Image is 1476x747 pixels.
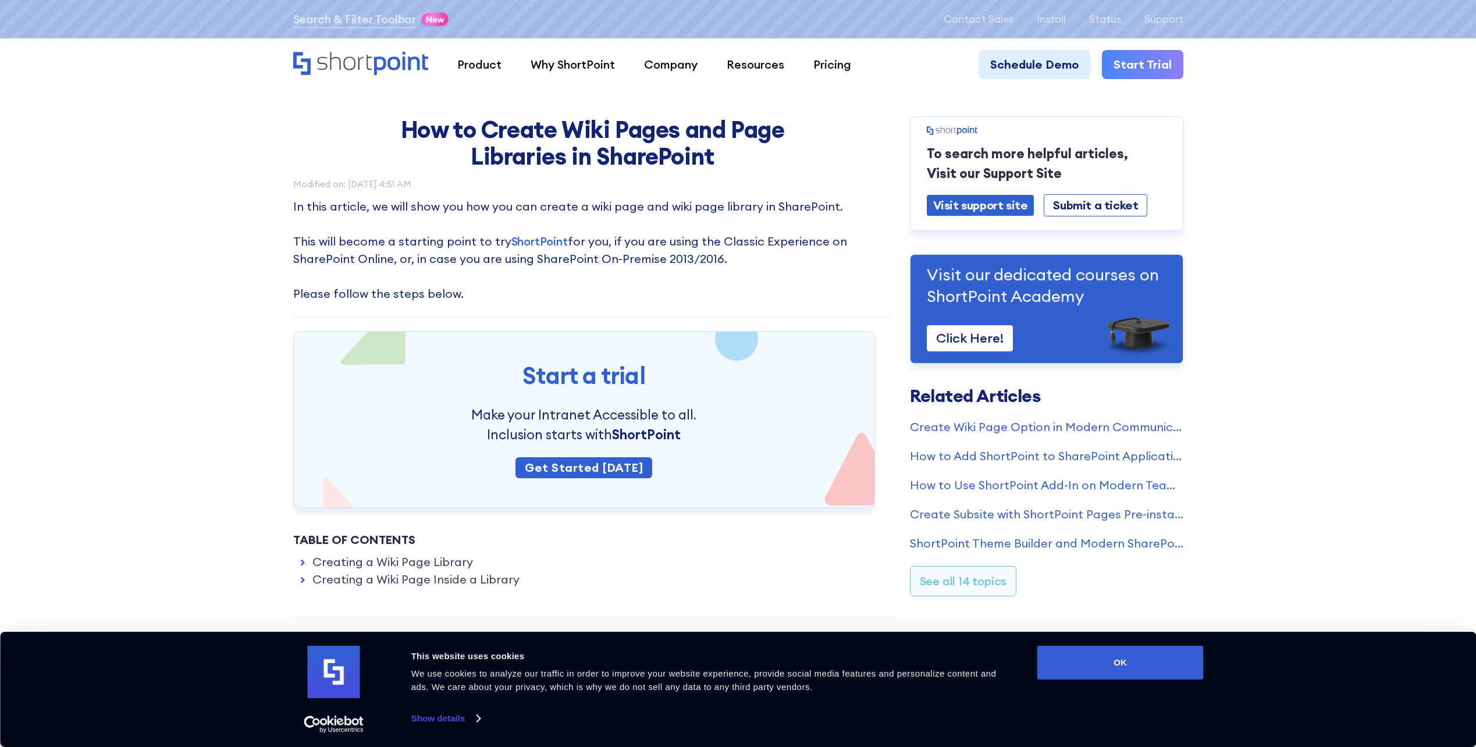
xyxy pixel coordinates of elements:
[910,535,1183,552] a: ShortPoint Theme Builder and Modern SharePoint Pages
[629,50,712,79] a: Company
[531,56,615,73] div: Why ShortPoint
[308,646,360,698] img: logo
[515,457,652,478] a: get started [DATE]
[910,476,1183,494] a: How to Use ShortPoint Add-In on Modern Team Sites (deprecated)
[944,13,1013,25] a: Contact Sales
[1144,13,1183,25] a: Support
[910,506,1183,523] a: Create Subsite with ShortPoint Pages Pre-installed & Pre-configured
[293,180,892,188] div: Modified on: [DATE] 4:51 AM
[813,56,851,73] div: Pricing
[927,325,1013,351] a: Click Here!
[612,426,681,443] strong: ShortPoint
[1102,50,1183,79] a: Start Trial
[927,264,1166,307] p: Visit our dedicated courses on ShortPoint Academy
[910,566,1017,596] a: See all 14 topics
[293,531,892,549] div: Table of Contents
[712,50,799,79] a: Resources
[516,50,629,79] a: Why ShortPoint
[312,553,473,571] a: Creating a Wiki Page Library
[427,405,741,444] p: Make your Intranet Accessible to all. Inclusion starts with
[910,418,1183,436] a: Create Wiki Page Option in Modern Communication Site Is Missing
[375,631,811,657] h2: Creating a Wiki Page Library
[799,50,866,79] a: Pricing
[927,195,1034,216] a: Visit support site
[375,116,811,170] h1: How to Create Wiki Pages and Page Libraries in SharePoint
[727,56,784,73] div: Resources
[312,571,520,588] a: Creating a Wiki Page Inside a Library
[644,56,698,73] div: Company
[1037,13,1066,25] a: Install
[927,144,1166,183] p: To search more helpful articles, Visit our Support Site
[1037,646,1204,680] button: OK
[511,234,568,248] a: ShortPoint
[979,50,1090,79] a: Schedule Demo
[323,361,845,391] h3: Start a trial
[411,710,480,727] a: Show details
[283,716,385,733] a: Usercentrics Cookiebot - opens in a new window
[293,10,416,28] a: Search & Filter Toolbar
[910,447,1183,465] a: How to Add ShortPoint to SharePoint Application Pages
[443,50,516,79] a: Product
[411,668,997,692] span: We use cookies to analyze our traffic in order to improve your website experience, provide social...
[910,387,1183,404] h3: Related Articles
[411,649,1011,663] div: This website uses cookies
[293,52,429,77] a: Home
[1044,194,1147,216] a: Submit a ticket
[293,198,892,303] p: In this article, we will show you how you can create a wiki page and wiki page library in SharePo...
[457,56,502,73] div: Product
[1089,13,1121,25] a: Status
